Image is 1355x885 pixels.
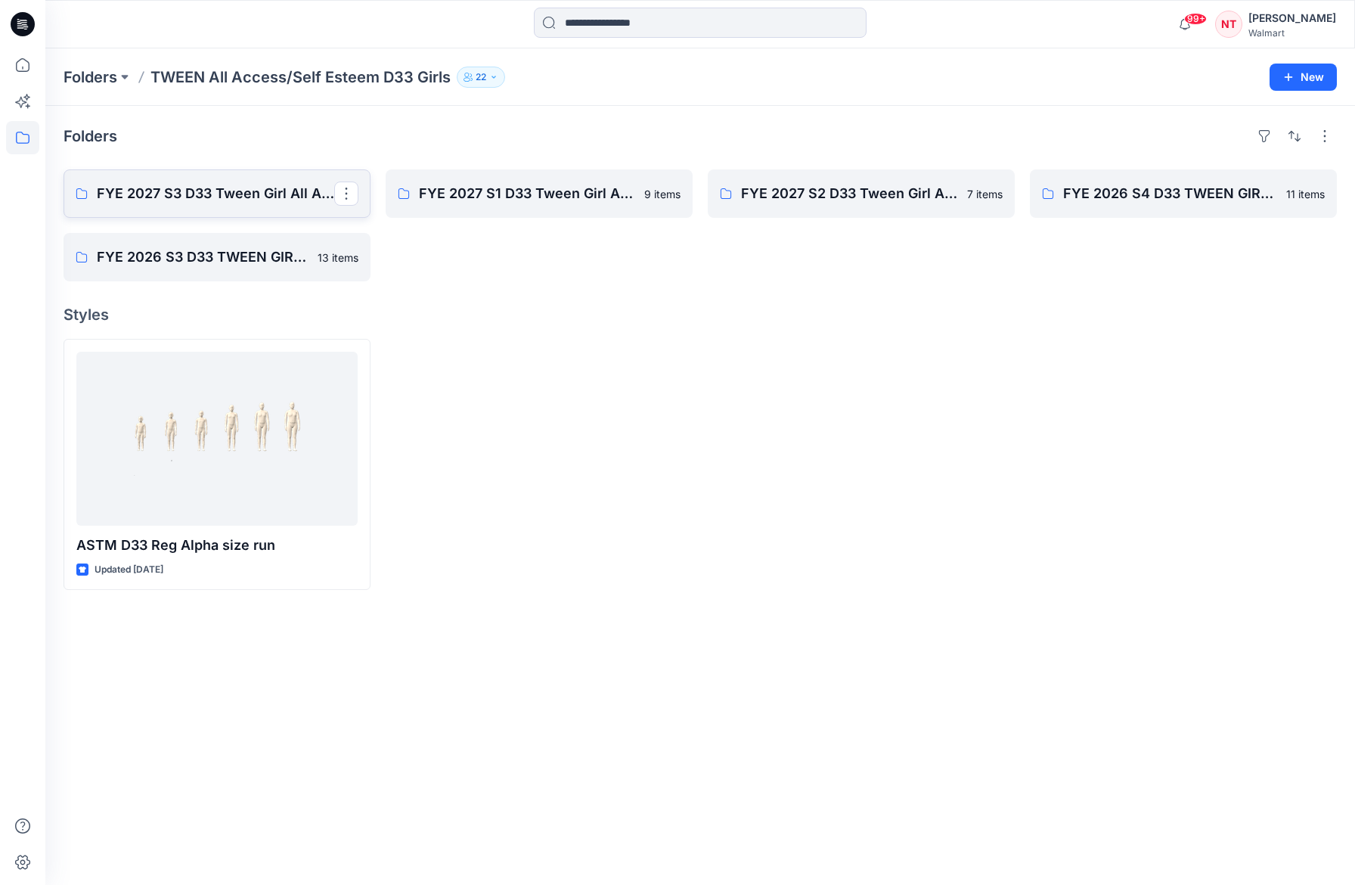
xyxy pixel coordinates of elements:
[64,67,117,88] a: Folders
[76,352,358,526] a: ASTM D33 Reg Alpha size run
[1063,183,1277,204] p: FYE 2026 S4 D33 TWEEN GIRL All Access/Self Esteem
[318,250,358,265] p: 13 items
[1030,169,1337,218] a: FYE 2026 S4 D33 TWEEN GIRL All Access/Self Esteem11 items
[741,183,958,204] p: FYE 2027 S2 D33 Tween Girl All Access/Self Esteem
[97,183,334,204] p: FYE 2027 S3 D33 Tween Girl All Access/Self Esteem
[1286,186,1325,202] p: 11 items
[64,233,371,281] a: FYE 2026 S3 D33 TWEEN GIRL All Access/Self Esteem13 items
[476,69,486,85] p: 22
[95,562,163,578] p: Updated [DATE]
[76,535,358,556] p: ASTM D33 Reg Alpha size run
[1248,9,1336,27] div: [PERSON_NAME]
[1270,64,1337,91] button: New
[386,169,693,218] a: FYE 2027 S1 D33 Tween Girl All Access/Self Esteem9 items
[457,67,505,88] button: 22
[419,183,635,204] p: FYE 2027 S1 D33 Tween Girl All Access/Self Esteem
[644,186,681,202] p: 9 items
[708,169,1015,218] a: FYE 2027 S2 D33 Tween Girl All Access/Self Esteem7 items
[1248,27,1336,39] div: Walmart
[967,186,1003,202] p: 7 items
[1184,13,1207,25] span: 99+
[64,306,1337,324] h4: Styles
[64,127,117,145] h4: Folders
[64,169,371,218] a: FYE 2027 S3 D33 Tween Girl All Access/Self Esteem
[1215,11,1242,38] div: NT
[150,67,451,88] p: TWEEN All Access/Self Esteem D33 Girls
[97,247,309,268] p: FYE 2026 S3 D33 TWEEN GIRL All Access/Self Esteem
